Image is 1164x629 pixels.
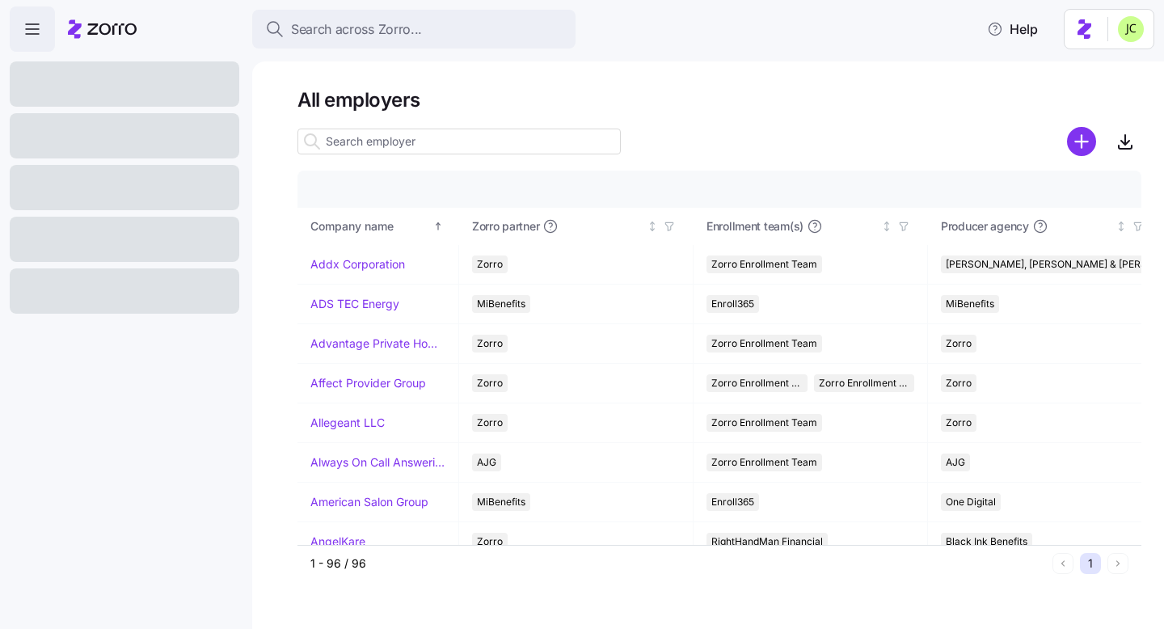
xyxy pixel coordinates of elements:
span: Zorro [946,374,972,392]
span: AJG [477,454,496,471]
span: Producer agency [941,218,1029,234]
span: Enrollment team(s) [706,218,803,234]
div: Sorted ascending [432,221,444,232]
a: ADS TEC Energy [310,296,399,312]
img: 0d5040ea9766abea509702906ec44285 [1118,16,1144,42]
span: Enroll365 [711,295,754,313]
th: Producer agencyNot sorted [928,208,1162,245]
th: Enrollment team(s)Not sorted [694,208,928,245]
svg: add icon [1067,127,1096,156]
a: Addx Corporation [310,256,405,272]
span: Zorro Enrollment Team [711,414,817,432]
span: Zorro Enrollment Experts [819,374,910,392]
a: Always On Call Answering Service [310,454,445,471]
span: MiBenefits [477,295,525,313]
span: Zorro Enrollment Team [711,335,817,352]
div: 1 - 96 / 96 [310,555,1046,572]
span: Zorro Enrollment Team [711,255,817,273]
div: Not sorted [647,221,658,232]
span: One Digital [946,493,996,511]
span: Zorro Enrollment Team [711,374,803,392]
a: Allegeant LLC [310,415,385,431]
span: MiBenefits [946,295,994,313]
button: 1 [1080,553,1101,574]
a: AngelKare [310,534,365,550]
span: Zorro [946,414,972,432]
span: Zorro Enrollment Team [711,454,817,471]
a: American Salon Group [310,494,428,510]
button: Next page [1107,553,1128,574]
button: Search across Zorro... [252,10,576,49]
span: Help [987,19,1038,39]
span: Zorro [477,255,503,273]
span: Zorro [477,374,503,392]
span: RightHandMan Financial [711,533,823,551]
span: Zorro [946,335,972,352]
span: Search across Zorro... [291,19,422,40]
th: Company nameSorted ascending [297,208,459,245]
a: Advantage Private Home Care [310,336,445,352]
a: Affect Provider Group [310,375,426,391]
span: Black Ink Benefits [946,533,1027,551]
span: AJG [946,454,965,471]
div: Not sorted [881,221,892,232]
button: Help [974,13,1051,45]
span: Enroll365 [711,493,754,511]
span: MiBenefits [477,493,525,511]
h1: All employers [297,87,1141,112]
span: Zorro [477,335,503,352]
span: Zorro [477,533,503,551]
div: Company name [310,217,430,235]
span: Zorro partner [472,218,539,234]
div: Not sorted [1115,221,1127,232]
button: Previous page [1052,553,1073,574]
span: Zorro [477,414,503,432]
input: Search employer [297,129,621,154]
th: Zorro partnerNot sorted [459,208,694,245]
